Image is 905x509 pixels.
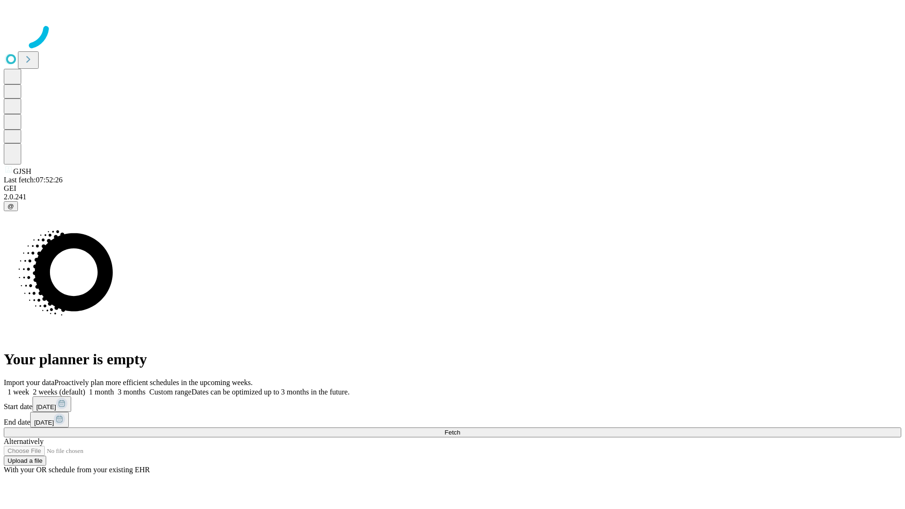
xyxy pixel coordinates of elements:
[36,403,56,410] span: [DATE]
[34,419,54,426] span: [DATE]
[4,437,43,445] span: Alternatively
[4,396,901,412] div: Start date
[191,388,349,396] span: Dates can be optimized up to 3 months in the future.
[4,201,18,211] button: @
[4,466,150,474] span: With your OR schedule from your existing EHR
[30,412,69,427] button: [DATE]
[118,388,146,396] span: 3 months
[89,388,114,396] span: 1 month
[33,388,85,396] span: 2 weeks (default)
[8,388,29,396] span: 1 week
[444,429,460,436] span: Fetch
[4,193,901,201] div: 2.0.241
[149,388,191,396] span: Custom range
[4,427,901,437] button: Fetch
[4,456,46,466] button: Upload a file
[4,184,901,193] div: GEI
[8,203,14,210] span: @
[33,396,71,412] button: [DATE]
[4,351,901,368] h1: Your planner is empty
[4,378,55,386] span: Import your data
[13,167,31,175] span: GJSH
[55,378,253,386] span: Proactively plan more efficient schedules in the upcoming weeks.
[4,412,901,427] div: End date
[4,176,63,184] span: Last fetch: 07:52:26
